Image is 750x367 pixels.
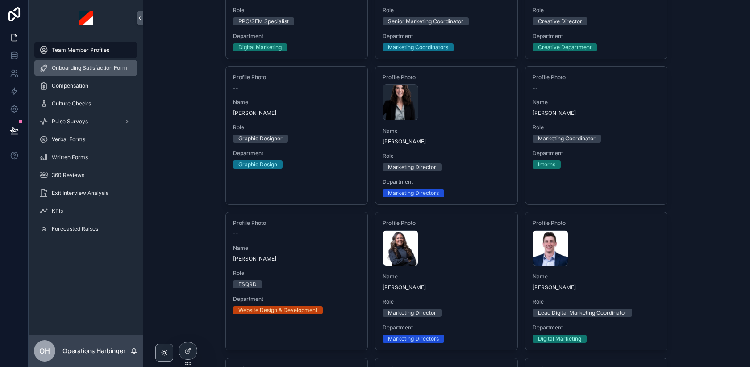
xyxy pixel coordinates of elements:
span: [PERSON_NAME] [383,284,510,291]
span: Role [383,298,510,305]
div: Digital Marketing [238,43,282,51]
span: Role [533,7,660,14]
span: -- [233,84,238,92]
span: [PERSON_NAME] [533,110,660,117]
a: Profile PhotoName[PERSON_NAME]RoleLead Digital Marketing CoordinatorDepartmentDigital Marketing [525,212,668,350]
span: Department [533,324,660,331]
a: Team Member Profiles [34,42,137,58]
a: 360 Reviews [34,167,137,183]
span: Department [383,178,510,186]
span: Role [233,7,361,14]
span: Name [533,273,660,280]
a: KPIs [34,203,137,219]
p: Operations Harbinger [62,346,125,355]
span: Culture Checks [52,100,91,107]
span: Name [233,245,361,252]
a: Forecasted Raises [34,221,137,237]
span: Department [233,150,361,157]
div: Marketing Director [388,163,436,171]
span: OH [39,346,50,356]
div: Graphic Designer [238,135,283,143]
a: Pulse Surveys [34,114,137,130]
span: Onboarding Satisfaction Form [52,64,127,72]
div: Digital Marketing [538,335,581,343]
span: -- [233,230,238,237]
a: Profile Photo--Name[PERSON_NAME]RoleMarketing CoordinatorDepartmentInterns [525,66,668,205]
a: Profile PhotoName[PERSON_NAME]RoleMarketing DirectorDepartmentMarketing Directors [375,212,518,350]
span: Department [383,33,510,40]
div: Marketing Coordinator [538,135,596,143]
span: Department [533,150,660,157]
div: Senior Marketing Coordinator [388,17,463,25]
span: [PERSON_NAME] [533,284,660,291]
img: App logo [79,11,93,25]
a: Profile Photo--Name[PERSON_NAME]RoleGraphic DesignerDepartmentGraphic Design [225,66,368,205]
a: Onboarding Satisfaction Form [34,60,137,76]
div: Creative Department [538,43,592,51]
span: [PERSON_NAME] [233,255,361,262]
span: KPIs [52,207,63,215]
span: Name [383,273,510,280]
a: Culture Checks [34,96,137,112]
span: -- [533,84,538,92]
div: Lead Digital Marketing Coordinator [538,309,627,317]
a: Written Forms [34,149,137,165]
div: Creative Director [538,17,582,25]
span: Profile Photo [533,74,660,81]
div: Marketing Directors [388,189,439,197]
div: Website Design & Development [238,306,317,314]
div: Graphic Design [238,160,277,169]
span: Role [233,270,361,277]
a: Exit Interview Analysis [34,185,137,201]
span: Exit Interview Analysis [52,190,108,197]
span: Role [533,298,660,305]
span: [PERSON_NAME] [383,138,510,145]
span: Role [383,7,510,14]
div: Interns [538,160,555,169]
span: Department [233,33,361,40]
a: Profile PhotoName[PERSON_NAME]RoleMarketing DirectorDepartmentMarketing Directors [375,66,518,205]
span: Forecasted Raises [52,225,98,232]
span: Role [383,152,510,160]
span: Verbal Forms [52,136,85,143]
span: Name [233,99,361,106]
a: Profile Photo--Name[PERSON_NAME]RoleESQRDDepartmentWebsite Design & Development [225,212,368,350]
div: ESQRD [238,280,257,288]
span: Department [233,295,361,303]
div: Marketing Directors [388,335,439,343]
div: Marketing Coordinators [388,43,448,51]
span: Profile Photo [383,219,510,227]
span: Name [383,127,510,135]
span: Role [533,124,660,131]
span: Department [533,33,660,40]
span: Role [233,124,361,131]
span: Team Member Profiles [52,46,109,54]
span: Department [383,324,510,331]
span: Profile Photo [233,219,361,227]
span: [PERSON_NAME] [233,110,361,117]
span: Profile Photo [233,74,361,81]
span: 360 Reviews [52,172,84,179]
a: Compensation [34,78,137,94]
span: Profile Photo [383,74,510,81]
div: PPC/SEM Specialist [238,17,289,25]
span: Profile Photo [533,219,660,227]
span: Written Forms [52,154,88,161]
span: Pulse Surveys [52,118,88,125]
div: scrollable content [29,36,143,249]
div: Marketing Director [388,309,436,317]
span: Name [533,99,660,106]
a: Verbal Forms [34,131,137,148]
span: Compensation [52,82,88,89]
